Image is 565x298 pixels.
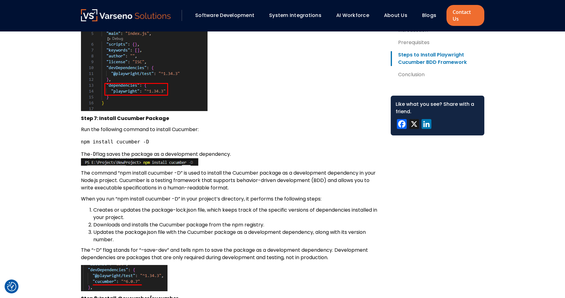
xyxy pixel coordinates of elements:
[333,10,378,21] div: AI Workforce
[396,101,479,115] div: Like what you see? Share with a friend.
[81,9,171,22] a: Varseno Solutions – Product Engineering & IT Services
[420,119,433,130] a: LinkedIn
[81,195,381,203] p: When you run “npm install cucumber -D” in your project’s directory, it performs the following steps:
[192,10,263,21] div: Software Development
[93,206,381,221] li: Creates or updates the package-lock.json file, which keeps track of the specific versions of depe...
[81,151,381,166] p: The flag saves the package as a development dependency.
[81,169,381,192] p: The command “npm install cucumber -D” is used to install the Cucumber package as a development de...
[396,119,408,130] a: Facebook
[81,126,381,133] p: Run the following command to install Cucumber:
[269,12,321,19] a: System Integrations
[381,10,416,21] div: About Us
[81,139,149,145] code: npm install cucumber -D
[81,246,381,261] p: The “-D” flag stands for “–save-dev” and tells npm to save the package as a development dependenc...
[93,229,381,243] li: Updates the package.json file with the Cucumber package as a development dependency, along with i...
[195,12,254,19] a: Software Development
[408,119,420,130] a: X
[391,71,484,78] a: Conclusion
[7,282,16,291] button: Cookie Settings
[446,5,484,26] a: Contact Us
[336,12,369,19] a: AI Workforce
[81,115,169,122] strong: Step 7: Install Cucumber Package
[7,282,16,291] img: Revisit consent button
[419,10,445,21] div: Blogs
[391,39,484,46] a: Prerequisites
[93,221,381,229] li: Downloads and installs the Cucumber package from the npm registry.
[422,12,436,19] a: Blogs
[391,51,484,66] a: Steps to Install Playwright Cucumber BDD Framework
[384,12,407,19] a: About Us
[266,10,330,21] div: System Integrations
[81,9,171,21] img: Varseno Solutions – Product Engineering & IT Services
[90,151,96,157] code: -D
